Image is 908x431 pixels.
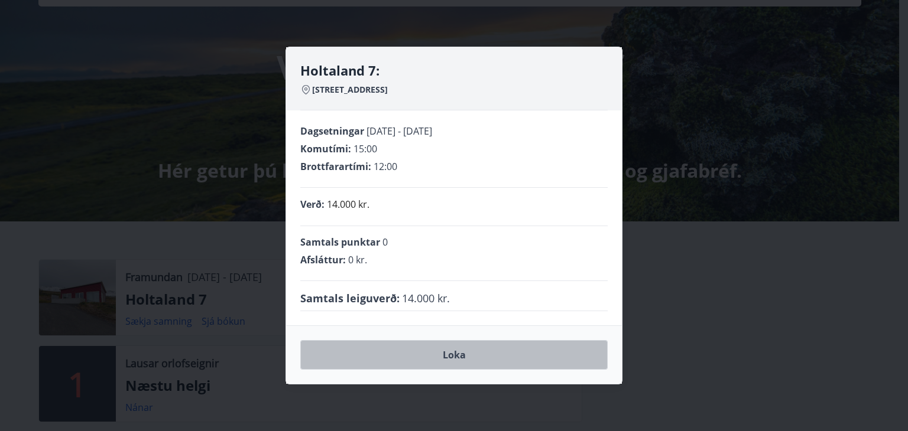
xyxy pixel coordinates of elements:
[402,290,450,306] span: 14.000 kr.
[367,125,432,138] span: [DATE] - [DATE]
[300,340,608,370] button: Loka
[300,125,364,138] span: Dagsetningar
[300,160,371,173] span: Brottfarartími :
[312,84,388,96] span: [STREET_ADDRESS]
[382,236,388,249] span: 0
[354,142,377,155] span: 15:00
[300,142,351,155] span: Komutími :
[300,290,400,306] span: Samtals leiguverð :
[348,253,367,266] span: 0 kr.
[300,253,346,266] span: Afsláttur :
[300,61,608,79] h4: Holtaland 7:
[327,197,369,211] p: 14.000 kr.
[300,198,325,211] span: Verð :
[374,160,397,173] span: 12:00
[300,236,380,249] span: Samtals punktar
